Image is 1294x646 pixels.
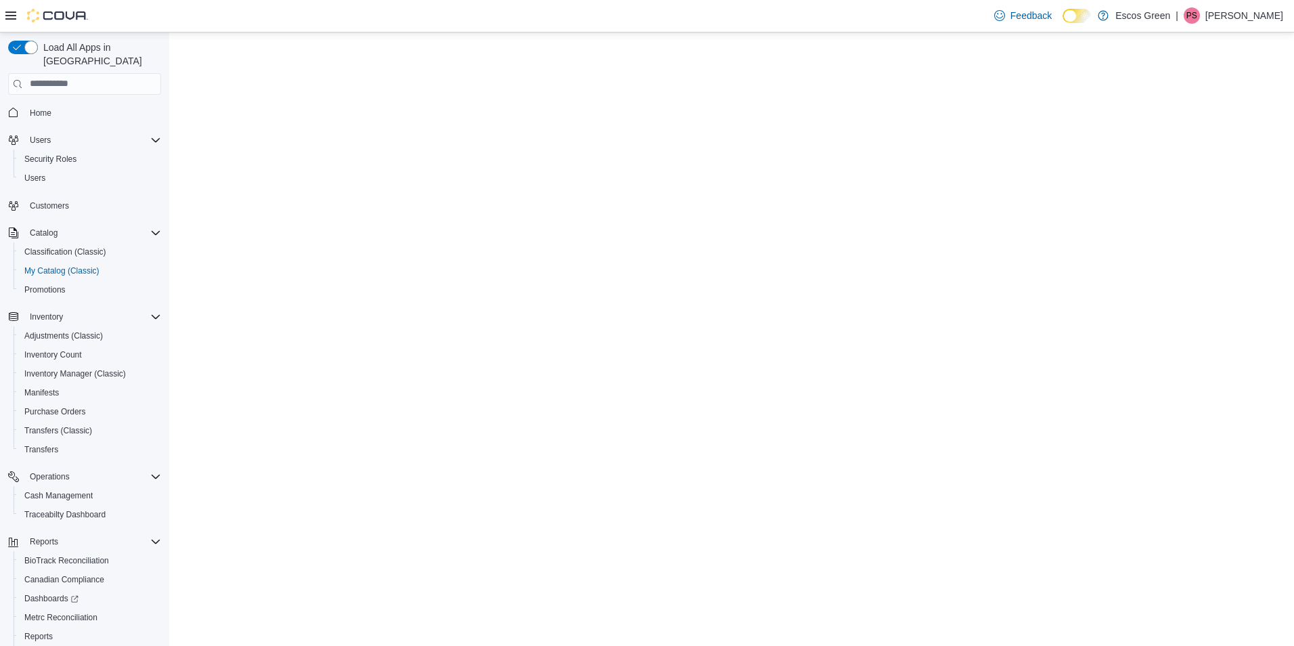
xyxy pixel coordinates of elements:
[30,311,63,322] span: Inventory
[19,590,84,607] a: Dashboards
[24,225,161,241] span: Catalog
[24,368,126,379] span: Inventory Manager (Classic)
[24,173,45,184] span: Users
[3,467,166,486] button: Operations
[30,200,69,211] span: Customers
[19,609,161,626] span: Metrc Reconciliation
[3,196,166,215] button: Customers
[19,328,161,344] span: Adjustments (Classic)
[1010,9,1052,22] span: Feedback
[19,488,161,504] span: Cash Management
[38,41,161,68] span: Load All Apps in [GEOGRAPHIC_DATA]
[19,507,111,523] a: Traceabilty Dashboard
[24,534,64,550] button: Reports
[1063,9,1091,23] input: Dark Mode
[30,228,58,238] span: Catalog
[19,628,58,645] a: Reports
[24,631,53,642] span: Reports
[3,307,166,326] button: Inventory
[19,263,105,279] a: My Catalog (Classic)
[24,425,92,436] span: Transfers (Classic)
[24,246,106,257] span: Classification (Classic)
[14,551,166,570] button: BioTrack Reconciliation
[30,536,58,547] span: Reports
[30,135,51,146] span: Users
[24,612,97,623] span: Metrc Reconciliation
[19,151,82,167] a: Security Roles
[19,488,98,504] a: Cash Management
[19,404,161,420] span: Purchase Orders
[3,103,166,123] button: Home
[989,2,1057,29] a: Feedback
[14,421,166,440] button: Transfers (Classic)
[19,366,131,382] a: Inventory Manager (Classic)
[14,345,166,364] button: Inventory Count
[19,282,161,298] span: Promotions
[14,242,166,261] button: Classification (Classic)
[14,440,166,459] button: Transfers
[24,444,58,455] span: Transfers
[14,261,166,280] button: My Catalog (Classic)
[24,309,68,325] button: Inventory
[14,169,166,188] button: Users
[14,383,166,402] button: Manifests
[19,328,108,344] a: Adjustments (Classic)
[19,347,87,363] a: Inventory Count
[19,507,161,523] span: Traceabilty Dashboard
[24,349,82,360] span: Inventory Count
[14,505,166,524] button: Traceabilty Dashboard
[14,570,166,589] button: Canadian Compliance
[19,244,161,260] span: Classification (Classic)
[24,469,75,485] button: Operations
[14,608,166,627] button: Metrc Reconciliation
[1205,7,1283,24] p: [PERSON_NAME]
[24,469,161,485] span: Operations
[19,347,161,363] span: Inventory Count
[19,404,91,420] a: Purchase Orders
[14,402,166,421] button: Purchase Orders
[19,282,71,298] a: Promotions
[19,628,161,645] span: Reports
[14,150,166,169] button: Security Roles
[24,105,57,121] a: Home
[14,627,166,646] button: Reports
[14,589,166,608] a: Dashboards
[19,442,64,458] a: Transfers
[19,263,161,279] span: My Catalog (Classic)
[19,170,161,186] span: Users
[1115,7,1170,24] p: Escos Green
[3,532,166,551] button: Reports
[19,553,161,569] span: BioTrack Reconciliation
[19,572,110,588] a: Canadian Compliance
[19,244,112,260] a: Classification (Classic)
[19,170,51,186] a: Users
[24,284,66,295] span: Promotions
[24,555,109,566] span: BioTrack Reconciliation
[24,406,86,417] span: Purchase Orders
[24,574,104,585] span: Canadian Compliance
[14,364,166,383] button: Inventory Manager (Classic)
[19,423,97,439] a: Transfers (Classic)
[24,309,161,325] span: Inventory
[27,9,88,22] img: Cova
[19,590,161,607] span: Dashboards
[3,223,166,242] button: Catalog
[24,225,63,241] button: Catalog
[1184,7,1200,24] div: Peyton Sweet
[24,132,56,148] button: Users
[24,509,106,520] span: Traceabilty Dashboard
[24,330,103,341] span: Adjustments (Classic)
[24,490,93,501] span: Cash Management
[14,486,166,505] button: Cash Management
[19,553,114,569] a: BioTrack Reconciliation
[3,131,166,150] button: Users
[1176,7,1178,24] p: |
[24,265,99,276] span: My Catalog (Classic)
[19,385,161,401] span: Manifests
[19,423,161,439] span: Transfers (Classic)
[24,534,161,550] span: Reports
[24,197,161,214] span: Customers
[14,326,166,345] button: Adjustments (Classic)
[24,387,59,398] span: Manifests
